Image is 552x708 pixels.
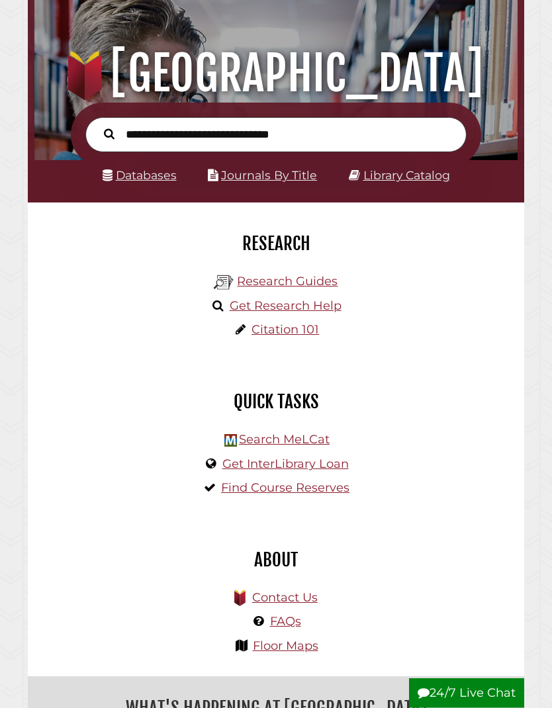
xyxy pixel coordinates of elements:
[103,169,177,183] a: Databases
[97,126,121,142] button: Search
[252,323,319,337] a: Citation 101
[38,233,514,255] h2: Research
[253,639,318,654] a: Floor Maps
[363,169,450,183] a: Library Catalog
[221,169,317,183] a: Journals By Title
[252,591,318,605] a: Contact Us
[221,481,349,496] a: Find Course Reserves
[38,549,514,572] h2: About
[239,433,330,447] a: Search MeLCat
[270,615,301,629] a: FAQs
[222,457,349,472] a: Get InterLibrary Loan
[237,275,338,289] a: Research Guides
[214,273,234,293] img: Hekman Library Logo
[230,299,342,314] a: Get Research Help
[104,129,115,141] i: Search
[38,391,514,414] h2: Quick Tasks
[43,45,510,103] h1: [GEOGRAPHIC_DATA]
[224,435,237,447] img: Hekman Library Logo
